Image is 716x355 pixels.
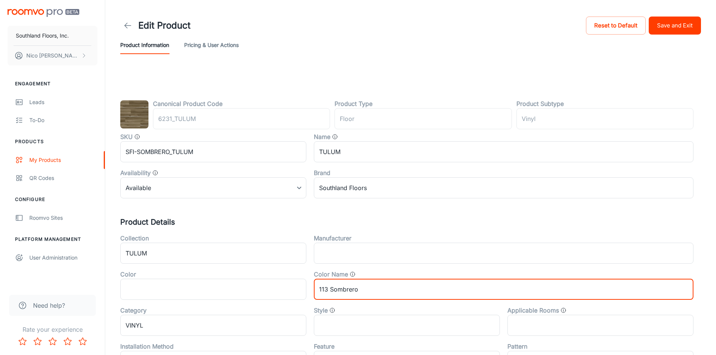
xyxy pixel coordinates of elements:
label: Pattern [507,342,527,351]
h1: Edit Product [138,19,191,32]
label: Availability [120,168,151,177]
label: Color [120,270,136,279]
label: Style [314,306,328,315]
label: Applicable Rooms [507,306,559,315]
div: Leads [29,98,97,106]
label: SKU [120,132,133,141]
svg: SKU for the product [134,134,140,140]
img: TULUM [120,100,148,128]
label: Feature [314,342,335,351]
button: Rate 1 star [15,334,30,349]
svg: Value that determines whether the product is available, discontinued, or out of stock [152,170,158,176]
button: Rate 2 star [30,334,45,349]
label: Collection [120,234,149,243]
button: Rate 4 star [60,334,75,349]
svg: General color categories. i.e Cloud, Eclipse, Gallery Opening [350,271,356,277]
div: My Products [29,156,97,164]
label: Brand [314,168,330,177]
button: Reset to Default [586,17,646,35]
label: Product Type [335,99,372,108]
svg: Product name [332,134,338,140]
label: Product Subtype [516,99,564,108]
button: Pricing & User Actions [184,36,239,54]
h5: Product Details [120,216,701,228]
p: Southland Floors, Inc. [16,32,69,40]
p: Nico [PERSON_NAME] [26,51,79,60]
button: Save and Exit [649,17,701,35]
button: Product Information [120,36,169,54]
div: Available [120,177,306,198]
svg: The type of rooms this product can be applied to [560,307,566,313]
label: Name [314,132,330,141]
button: Rate 3 star [45,334,60,349]
button: Southland Floors, Inc. [8,26,97,45]
div: QR Codes [29,174,97,182]
button: Nico [PERSON_NAME] [8,46,97,65]
span: Need help? [33,301,65,310]
div: Roomvo Sites [29,214,97,222]
img: Roomvo PRO Beta [8,9,79,17]
svg: Product style, such as "Traditional" or "Minimalist" [329,307,335,313]
label: Installation Method [120,342,174,351]
div: User Administration [29,254,97,262]
button: Rate 5 star [75,334,90,349]
p: Rate your experience [6,325,99,334]
label: Category [120,306,147,315]
label: Manufacturer [314,234,351,243]
label: Canonical Product Code [153,99,223,108]
div: To-do [29,116,97,124]
label: Color Name [314,270,348,279]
